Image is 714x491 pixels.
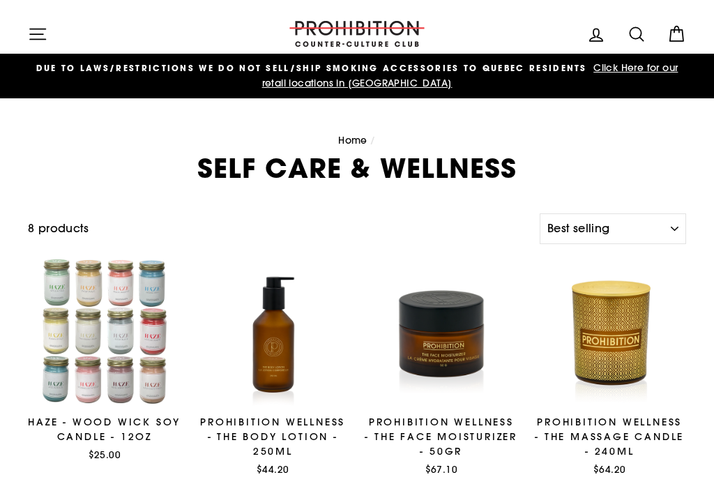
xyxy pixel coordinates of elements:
a: Prohibition Wellness - The Body Lotion - 250ML$44.20 [197,255,350,481]
h1: SELF CARE & WELLNESS [28,155,686,181]
span: Click Here for our retail locations in [GEOGRAPHIC_DATA] [262,61,678,89]
span: / [370,134,375,146]
div: $25.00 [28,448,181,462]
a: DUE TO LAWS/restrictions WE DO NOT SELL/SHIP SMOKING ACCESSORIES to qUEBEC RESIDENTS Click Here f... [31,61,683,91]
div: $64.20 [533,462,687,476]
a: Prohibition Wellness - The Face Moisturizer - 50GR$67.10 [365,255,518,481]
a: Prohibition Wellness - The Massage Candle - 240ML$64.20 [533,255,687,481]
nav: breadcrumbs [28,133,686,149]
div: Haze - Wood Wick Soy Candle - 12oz [28,415,181,444]
div: $44.20 [197,462,350,476]
div: Prohibition Wellness - The Body Lotion - 250ML [197,415,350,459]
div: Prohibition Wellness - The Massage Candle - 240ML [533,415,687,459]
a: Home [338,134,367,146]
a: Haze - Wood Wick Soy Candle - 12oz$25.00 [28,255,181,466]
div: $67.10 [365,462,518,476]
img: PROHIBITION COUNTER-CULTURE CLUB [287,21,427,47]
div: 8 products [28,220,534,238]
span: DUE TO LAWS/restrictions WE DO NOT SELL/SHIP SMOKING ACCESSORIES to qUEBEC RESIDENTS [36,62,587,74]
div: Prohibition Wellness - The Face Moisturizer - 50GR [365,415,518,459]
